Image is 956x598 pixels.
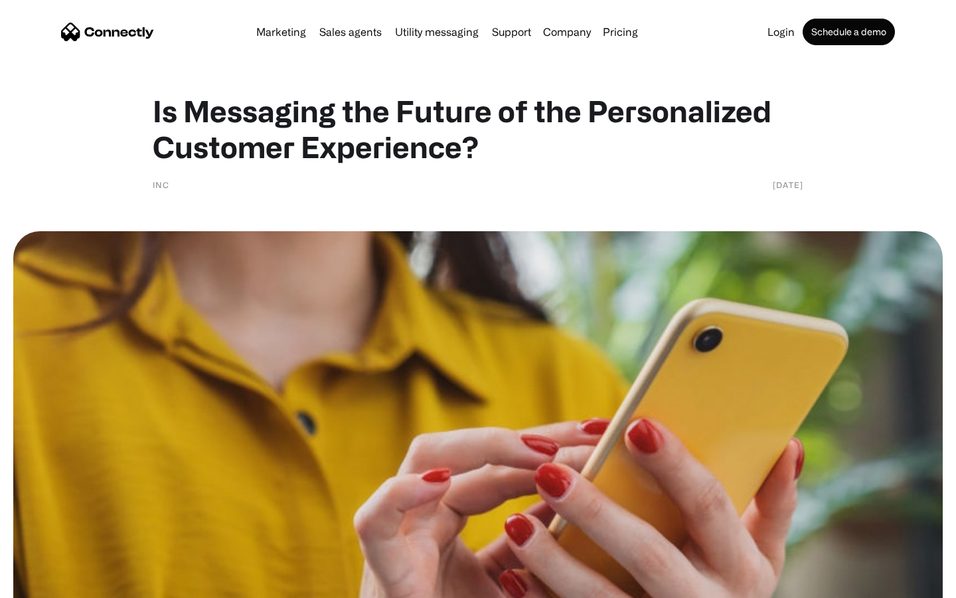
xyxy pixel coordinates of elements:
[314,27,387,37] a: Sales agents
[153,178,169,191] div: Inc
[773,178,803,191] div: [DATE]
[487,27,536,37] a: Support
[153,93,803,165] h1: Is Messaging the Future of the Personalized Customer Experience?
[27,575,80,593] ul: Language list
[251,27,311,37] a: Marketing
[597,27,643,37] a: Pricing
[543,23,591,41] div: Company
[13,575,80,593] aside: Language selected: English
[390,27,484,37] a: Utility messaging
[803,19,895,45] a: Schedule a demo
[762,27,800,37] a: Login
